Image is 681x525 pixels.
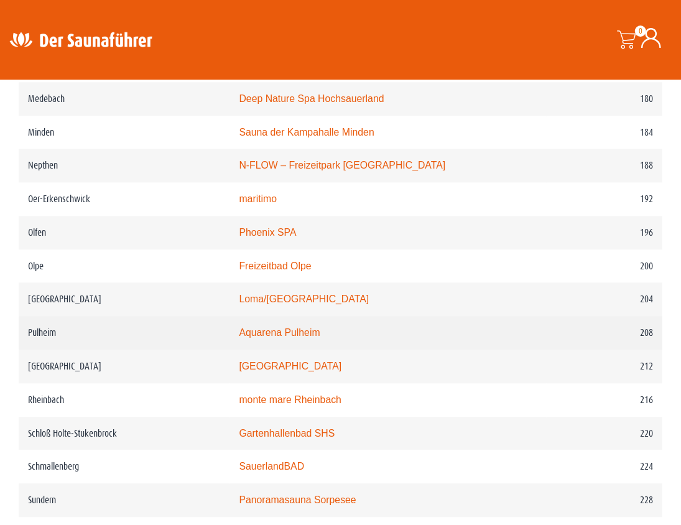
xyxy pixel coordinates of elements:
[547,216,662,249] td: 196
[635,26,646,37] span: 0
[19,116,229,149] td: Minden
[19,282,229,316] td: [GEOGRAPHIC_DATA]
[19,450,229,483] td: Schmallenberg
[239,93,384,104] a: Deep Nature Spa Hochsauerland
[239,127,374,137] a: Sauna der Kampahalle Minden
[239,495,356,505] a: Panoramasauna Sorpesee
[19,182,229,216] td: Oer-Erkenschwick
[547,483,662,517] td: 228
[19,383,229,417] td: Rheinbach
[547,316,662,350] td: 208
[239,461,304,472] a: SauerlandBAD
[239,361,341,371] a: [GEOGRAPHIC_DATA]
[239,294,369,304] a: Loma/[GEOGRAPHIC_DATA]
[547,450,662,483] td: 224
[239,160,445,170] a: N-FLOW – Freizeitpark [GEOGRAPHIC_DATA]
[547,249,662,283] td: 200
[19,216,229,249] td: Olfen
[19,316,229,350] td: Pulheim
[547,383,662,417] td: 216
[547,417,662,450] td: 220
[19,417,229,450] td: Schloß Holte-Stukenbrock
[239,193,277,204] a: maritimo
[547,182,662,216] td: 192
[19,82,229,116] td: Medebach
[239,394,341,405] a: monte mare Rheinbach
[547,350,662,383] td: 212
[239,227,296,238] a: Phoenix SPA
[547,82,662,116] td: 180
[19,483,229,517] td: Sundern
[19,350,229,383] td: [GEOGRAPHIC_DATA]
[239,428,335,439] a: Gartenhallenbad SHS
[19,149,229,182] td: Nepthen
[239,261,311,271] a: Freizeitbad Olpe
[19,249,229,283] td: Olpe
[239,327,320,338] a: Aquarena Pulheim
[547,282,662,316] td: 204
[547,116,662,149] td: 184
[547,149,662,182] td: 188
